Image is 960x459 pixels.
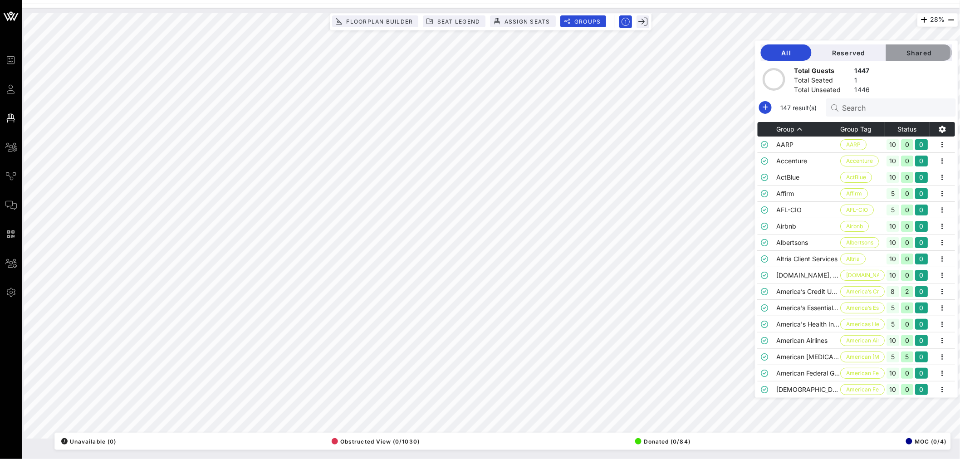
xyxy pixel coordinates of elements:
[847,319,879,329] span: Americas Health I…
[794,85,851,97] div: Total Unseated
[847,352,879,362] span: American [MEDICAL_DATA] S…
[916,156,928,166] div: 0
[346,18,413,25] span: Floorplan Builder
[777,381,841,398] td: [DEMOGRAPHIC_DATA] (AFSCME)
[887,368,899,379] div: 10
[855,76,870,87] div: 1
[847,303,879,313] span: America’s Essenti…
[893,49,945,57] span: Shared
[847,189,862,199] span: Affirm
[847,238,874,248] span: Albertsons
[916,205,928,215] div: 0
[917,13,958,27] div: 28%
[887,139,899,150] div: 10
[901,254,914,264] div: 0
[847,254,860,264] span: Altria
[887,352,899,362] div: 5
[916,221,928,232] div: 0
[887,254,899,264] div: 10
[887,188,899,199] div: 5
[841,122,885,137] th: Group Tag
[847,172,867,182] span: ActBlue
[901,172,914,183] div: 0
[847,156,873,166] span: Accenture
[794,66,851,78] div: Total Guests
[560,15,607,27] button: Groups
[916,368,928,379] div: 0
[847,385,879,395] span: American Federati…
[887,221,899,232] div: 10
[901,139,914,150] div: 0
[777,137,841,153] td: AARP
[437,18,480,25] span: Seat Legend
[855,66,870,78] div: 1447
[819,49,879,57] span: Reserved
[901,270,914,281] div: 0
[887,156,899,166] div: 10
[574,18,601,25] span: Groups
[777,218,841,234] td: Airbnb
[777,122,841,137] th: Group: Sorted ascending. Activate to sort descending.
[847,368,879,378] span: American Federal …
[916,188,928,199] div: 0
[635,438,691,445] span: Donated (0/84)
[777,267,841,283] td: [DOMAIN_NAME], Inc.
[332,15,418,27] button: Floorplan Builder
[777,125,795,133] span: Group
[332,438,420,445] span: Obstructed View (0/1030)
[777,153,841,169] td: Accenture
[777,365,841,381] td: American Federal Government Employees
[887,319,899,330] div: 5
[916,270,928,281] div: 0
[887,172,899,183] div: 10
[841,125,872,133] span: Group Tag
[59,435,116,448] button: /Unavailable (0)
[768,49,804,57] span: All
[490,15,556,27] button: Assign Seats
[901,221,914,232] div: 0
[423,15,486,27] button: Seat Legend
[847,336,879,346] span: American Airlines
[901,237,914,248] div: 0
[901,384,914,395] div: 0
[901,319,914,330] div: 0
[887,384,899,395] div: 10
[903,435,947,448] button: MOC (0/4)
[916,139,928,150] div: 0
[777,332,841,349] td: American Airlines
[887,270,899,281] div: 10
[916,335,928,346] div: 0
[906,438,947,445] span: MOC (0/4)
[847,221,863,231] span: Airbnb
[916,384,928,395] div: 0
[855,85,870,97] div: 1446
[812,44,886,61] button: Reserved
[777,349,841,365] td: American [MEDICAL_DATA] Society [MEDICAL_DATA] Action Network
[847,205,868,215] span: AFL-CIO
[916,352,928,362] div: 0
[777,283,841,300] td: America’s Credit Unions
[901,188,914,199] div: 0
[916,172,928,183] div: 0
[761,44,812,61] button: All
[886,44,952,61] button: Shared
[901,156,914,166] div: 0
[916,237,928,248] div: 0
[887,205,899,215] div: 5
[777,234,841,251] td: Albertsons
[504,18,550,25] span: Assign Seats
[777,316,841,332] td: America's Health Insurance Plan (AHIP)
[901,286,914,297] div: 2
[901,303,914,313] div: 0
[847,287,879,297] span: America’s Credit …
[61,438,116,445] span: Unavailable (0)
[777,103,821,112] span: 147 result(s)
[916,286,928,297] div: 0
[777,300,841,316] td: America’s Essential Hospitals
[885,122,930,137] th: Status
[887,237,899,248] div: 10
[901,205,914,215] div: 0
[901,352,914,362] div: 5
[916,254,928,264] div: 0
[777,202,841,218] td: AFL-CIO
